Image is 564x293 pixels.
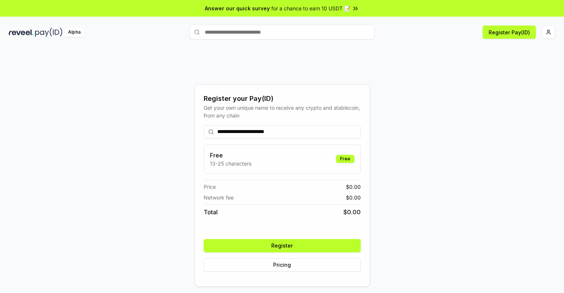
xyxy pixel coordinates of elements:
[271,4,350,12] span: for a chance to earn 10 USDT 📝
[210,160,251,167] p: 13-25 characters
[204,194,234,201] span: Network fee
[205,4,270,12] span: Answer our quick survey
[204,93,361,104] div: Register your Pay(ID)
[204,239,361,252] button: Register
[204,183,216,191] span: Price
[9,28,34,37] img: reveel_dark
[346,183,361,191] span: $ 0.00
[483,25,536,39] button: Register Pay(ID)
[35,28,62,37] img: pay_id
[204,208,218,217] span: Total
[204,104,361,119] div: Get your own unique name to receive any crypto and stablecoin, from any chain
[210,151,251,160] h3: Free
[346,194,361,201] span: $ 0.00
[336,155,354,163] div: Free
[343,208,361,217] span: $ 0.00
[64,28,85,37] div: Alpha
[204,258,361,272] button: Pricing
